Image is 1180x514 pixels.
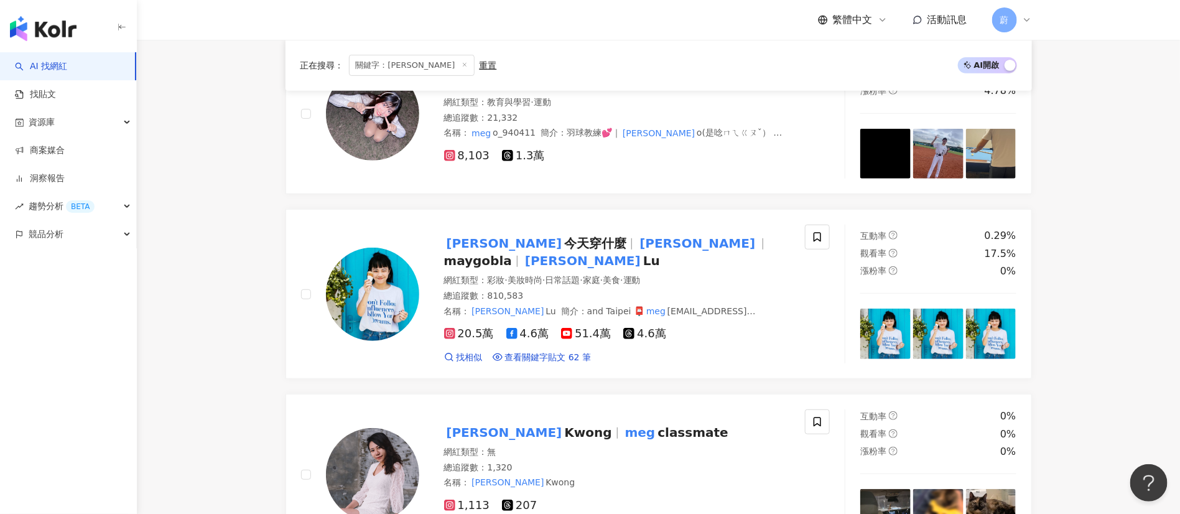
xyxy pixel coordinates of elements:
[286,33,1032,194] a: KOL Avatarmego_940411網紅類型：教育與學習·運動總追蹤數：21,332名稱：mego_940411簡介：羽球教練💕｜[PERSON_NAME]o(是唸ㄇㄟㄍㄡˇ） 教學、合作...
[966,309,1016,359] img: post-image
[326,67,419,161] img: KOL Avatar
[444,149,490,162] span: 8,103
[480,60,497,70] div: 重置
[470,476,546,490] mark: [PERSON_NAME]
[286,209,1032,379] a: KOL Avatar[PERSON_NAME]今天穿什麼[PERSON_NAME]maygobla[PERSON_NAME]Lu網紅類型：彩妝·美妝時尚·日常話題·家庭·美食·運動總追蹤數：81...
[860,266,886,276] span: 漲粉率
[985,247,1016,261] div: 17.5%
[623,275,641,285] span: 運動
[564,236,626,251] span: 今天穿什麼
[444,233,565,253] mark: [PERSON_NAME]
[621,126,697,140] mark: [PERSON_NAME]
[581,316,657,330] mark: [PERSON_NAME]
[523,251,643,271] mark: [PERSON_NAME]
[10,16,77,41] img: logo
[1000,13,1009,27] span: 蔚
[15,144,65,157] a: 商案媒合
[860,446,886,456] span: 漲粉率
[833,13,873,27] span: 繁體中文
[583,275,600,285] span: 家庭
[860,309,911,359] img: post-image
[470,304,546,318] mark: [PERSON_NAME]
[505,275,508,285] span: ·
[300,60,344,70] span: 正在搜尋 ：
[889,447,898,456] span: question-circle
[326,248,419,341] img: KOL Avatar
[643,253,660,268] span: Lu
[349,55,475,76] span: 關鍵字：[PERSON_NAME]
[444,112,791,124] div: 總追蹤數 ： 21,332
[1000,409,1016,423] div: 0%
[657,425,728,440] span: classmate
[985,84,1016,98] div: 4.78%
[913,129,964,179] img: post-image
[493,352,592,364] a: 查看關鍵字貼文 62 筆
[29,108,55,136] span: 資源庫
[600,275,603,285] span: ·
[587,306,644,316] span: and Taipei ​📮
[493,128,536,138] span: o_940411
[505,352,592,364] span: 查看關鍵字貼文 62 筆
[1000,428,1016,441] div: 0%
[502,499,537,512] span: 207
[444,446,791,459] div: 網紅類型 ： 無
[15,202,24,211] span: rise
[860,231,886,241] span: 互動率
[546,477,575,487] span: Kwong
[470,126,493,140] mark: meg
[545,275,580,285] span: 日常話題
[29,220,63,248] span: 競品分析
[546,306,555,316] span: Lu
[444,423,565,442] mark: [PERSON_NAME]
[444,476,575,490] span: 名稱 ：
[488,97,531,107] span: 教育與學習
[889,231,898,240] span: question-circle
[564,425,611,440] span: Kwong
[860,429,886,439] span: 觀看率
[444,499,490,512] span: 1,113
[644,304,667,318] mark: meg
[620,275,623,285] span: ·
[913,309,964,359] img: post-image
[506,327,549,340] span: 4.6萬
[966,129,1016,179] img: post-image
[444,352,483,364] a: 找相似
[444,304,756,330] span: 簡介 ：
[488,275,505,285] span: 彩妝
[502,149,545,162] span: 1.3萬
[444,306,556,316] span: 名稱 ：
[1130,464,1168,502] iframe: Help Scout Beacon - Open
[15,88,56,101] a: 找貼文
[860,248,886,258] span: 觀看率
[623,423,658,442] mark: meg
[444,290,791,302] div: 總追蹤數 ： 810,583
[508,275,542,285] span: 美妝時尚
[66,200,95,213] div: BETA
[889,411,898,420] span: question-circle
[860,86,886,96] span: 漲粉率
[534,97,551,107] span: 運動
[567,128,621,138] span: 羽球教練💕｜
[15,172,65,185] a: 洞察報告
[15,60,67,73] a: searchAI 找網紅
[860,129,911,179] img: post-image
[1000,445,1016,459] div: 0%
[444,128,536,138] span: 名稱 ：
[444,253,512,268] span: maygobla
[444,462,791,474] div: 總追蹤數 ： 1,320
[860,411,886,421] span: 互動率
[637,233,758,253] mark: [PERSON_NAME]
[444,96,791,109] div: 網紅類型 ：
[603,275,620,285] span: 美食
[444,274,791,287] div: 網紅類型 ：
[927,14,967,26] span: 活動訊息
[457,352,483,364] span: 找相似
[1000,264,1016,278] div: 0%
[444,327,494,340] span: 20.5萬
[542,275,545,285] span: ·
[623,327,666,340] span: 4.6萬
[889,429,898,438] span: question-circle
[561,327,611,340] span: 51.4萬
[889,249,898,258] span: question-circle
[531,97,534,107] span: ·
